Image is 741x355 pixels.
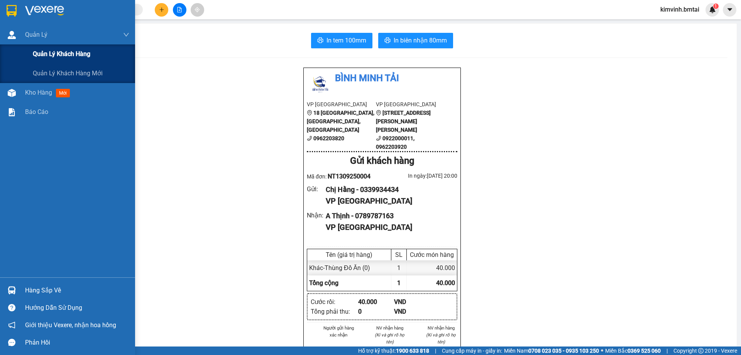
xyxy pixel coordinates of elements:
[394,36,447,45] span: In biên nhận 80mm
[309,264,370,272] span: Khác - Thùng Đồ Ăn (0)
[409,251,455,258] div: Cước món hàng
[90,7,144,16] div: Quận 1
[391,260,407,275] div: 1
[376,110,381,116] span: environment
[713,3,719,9] sup: 1
[376,135,414,150] b: 0922000011, 0962203920
[8,286,16,294] img: warehouse-icon
[326,195,451,207] div: VP [GEOGRAPHIC_DATA]
[6,49,18,58] span: CR :
[307,172,382,181] div: Mã đơn:
[307,136,312,141] span: phone
[311,33,372,48] button: printerIn tem 100mm
[307,100,376,109] li: VP [GEOGRAPHIC_DATA]
[714,3,717,9] span: 1
[25,320,116,330] span: Giới thiệu Vexere, nhận hoa hồng
[7,24,85,33] div: Chị Hằng
[311,297,358,307] div: Cước rồi :
[435,347,436,355] span: |
[307,211,326,220] div: Nhận :
[191,3,204,17] button: aim
[177,7,182,12] span: file-add
[25,285,129,296] div: Hàng sắp về
[698,348,704,353] span: copyright
[376,100,445,109] li: VP [GEOGRAPHIC_DATA]
[8,108,16,116] img: solution-icon
[394,297,430,307] div: VND
[307,110,312,116] span: environment
[396,348,429,354] strong: 1900 633 818
[709,6,716,13] img: icon-new-feature
[393,251,404,258] div: SL
[374,324,406,331] li: NV nhận hàng
[376,136,381,141] span: phone
[307,71,334,98] img: logo.jpg
[605,347,661,355] span: Miền Bắc
[327,36,366,45] span: In tem 100mm
[307,154,457,168] div: Gửi khách hàng
[7,5,17,17] img: logo-vxr
[56,89,70,97] span: mới
[326,184,451,195] div: Chị Hằng - 0339934434
[528,348,599,354] strong: 0708 023 035 - 0935 103 250
[155,3,168,17] button: plus
[407,260,457,275] div: 40.000
[33,68,103,78] span: Quản lý khách hàng mới
[601,349,603,352] span: ⚪️
[25,302,129,314] div: Hướng dẫn sử dụng
[7,33,85,44] div: 0339934434
[376,110,431,133] b: [STREET_ADDRESS][PERSON_NAME][PERSON_NAME]
[25,30,47,39] span: Quản Lý
[90,7,109,15] span: Nhận:
[358,347,429,355] span: Hỗ trợ kỹ thuật:
[307,110,374,133] b: 18 [GEOGRAPHIC_DATA], [GEOGRAPHIC_DATA], [GEOGRAPHIC_DATA]
[25,107,48,117] span: Báo cáo
[8,89,16,97] img: warehouse-icon
[654,5,705,14] span: kimvinh.bmtai
[307,71,457,86] li: Bình Minh Tải
[123,32,129,38] span: down
[90,25,144,36] div: 0789787163
[25,89,52,96] span: Kho hàng
[195,7,200,12] span: aim
[307,184,326,194] div: Gửi :
[8,321,15,329] span: notification
[322,324,355,338] li: Người gửi hàng xác nhận
[313,135,344,141] b: 0962203820
[309,279,338,287] span: Tổng cộng
[8,339,15,346] span: message
[7,7,85,24] div: [GEOGRAPHIC_DATA]
[425,324,457,331] li: NV nhận hàng
[6,49,86,58] div: 40.000
[723,3,736,17] button: caret-down
[426,332,456,345] i: (Kí và ghi rõ họ tên)
[159,7,164,12] span: plus
[358,297,394,307] div: 40.000
[442,347,502,355] span: Cung cấp máy in - giấy in:
[328,173,370,180] span: NT1309250004
[317,37,323,44] span: printer
[309,251,389,258] div: Tên (giá trị hàng)
[25,337,129,348] div: Phản hồi
[7,7,19,15] span: Gửi:
[326,221,451,233] div: VP [GEOGRAPHIC_DATA]
[8,304,15,311] span: question-circle
[173,3,186,17] button: file-add
[726,6,733,13] span: caret-down
[311,307,358,316] div: Tổng phải thu :
[628,348,661,354] strong: 0369 525 060
[326,211,451,221] div: A Thịnh - 0789787163
[384,37,391,44] span: printer
[8,31,16,39] img: warehouse-icon
[394,307,430,316] div: VND
[436,279,455,287] span: 40.000
[33,49,90,59] span: Quản lý khách hàng
[397,279,401,287] span: 1
[382,172,457,180] div: In ngày: [DATE] 20:00
[378,33,453,48] button: printerIn biên nhận 80mm
[504,347,599,355] span: Miền Nam
[375,332,404,345] i: (Kí và ghi rõ họ tên)
[667,347,668,355] span: |
[90,16,144,25] div: A Thịnh
[358,307,394,316] div: 0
